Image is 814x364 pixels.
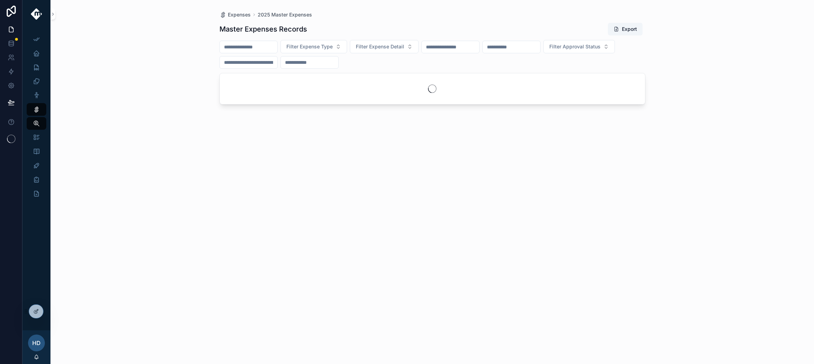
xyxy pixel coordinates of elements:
[219,24,307,34] h1: Master Expenses Records
[543,40,615,53] button: Select Button
[31,8,42,20] img: App logo
[219,11,251,18] a: Expenses
[32,339,41,347] span: HD
[350,40,419,53] button: Select Button
[280,40,347,53] button: Select Button
[258,11,312,18] a: 2025 Master Expenses
[608,23,643,35] button: Export
[356,43,404,50] span: Filter Expense Detail
[228,11,251,18] span: Expenses
[22,28,50,209] div: scrollable content
[286,43,333,50] span: Filter Expense Type
[549,43,601,50] span: Filter Approval Status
